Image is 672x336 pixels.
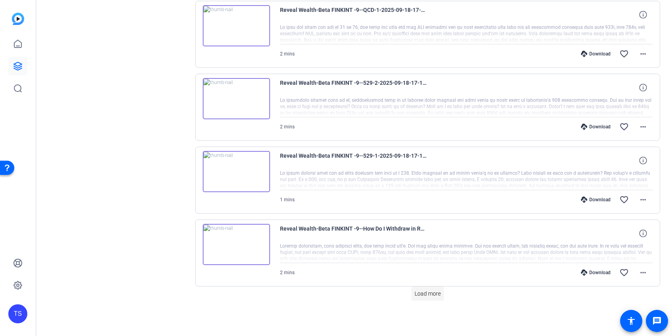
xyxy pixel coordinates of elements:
span: 2 mins [280,124,295,130]
mat-icon: favorite_border [619,268,629,277]
mat-icon: more_horiz [638,195,648,204]
div: Download [577,197,615,203]
mat-icon: more_horiz [638,122,648,132]
span: 2 mins [280,270,295,275]
img: thumb-nail [203,78,270,119]
span: Reveal Wealth-Beta FINKINT -9--529-1-2025-09-18-17-11-16-941-0 [280,151,426,170]
div: Download [577,124,615,130]
span: Reveal Wealth-Beta FINKINT -9--How Do I Withdraw in Retirement-1-2025-09-18-17-00-08-490-0 [280,224,426,243]
span: Reveal Wealth-Beta FINKINT -9--QCD-1-2025-09-18-17-17-10-674-0 [280,5,426,24]
img: thumb-nail [203,5,270,46]
mat-icon: favorite_border [619,195,629,204]
div: TS [8,304,27,323]
mat-icon: more_horiz [638,49,648,59]
img: thumb-nail [203,151,270,192]
span: 1 mins [280,197,295,202]
img: blue-gradient.svg [12,13,24,25]
span: Load more [415,290,441,298]
mat-icon: accessibility [626,316,636,326]
div: Download [577,51,615,57]
button: Load more [411,286,444,301]
mat-icon: favorite_border [619,49,629,59]
span: Reveal Wealth-Beta FINKINT -9--529-2-2025-09-18-17-13-17-074-0 [280,78,426,97]
div: Download [577,269,615,276]
img: thumb-nail [203,224,270,265]
span: 2 mins [280,51,295,57]
mat-icon: more_horiz [638,268,648,277]
mat-icon: message [652,316,662,326]
mat-icon: favorite_border [619,122,629,132]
